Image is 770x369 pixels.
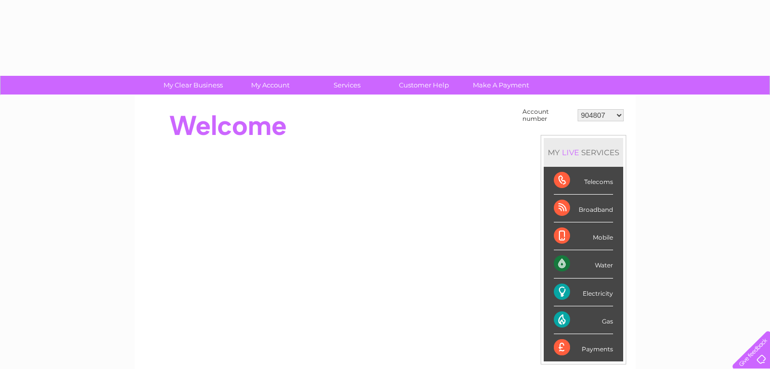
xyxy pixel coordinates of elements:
div: LIVE [560,148,581,157]
div: Telecoms [554,167,613,195]
div: Water [554,250,613,278]
a: Services [305,76,389,95]
div: Electricity [554,279,613,306]
div: Payments [554,334,613,361]
a: My Clear Business [151,76,235,95]
a: Customer Help [382,76,466,95]
div: Mobile [554,222,613,250]
div: MY SERVICES [544,138,623,167]
div: Gas [554,306,613,334]
div: Broadband [554,195,613,222]
a: My Account [228,76,312,95]
a: Make A Payment [459,76,543,95]
td: Account number [520,106,575,125]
